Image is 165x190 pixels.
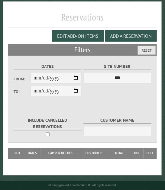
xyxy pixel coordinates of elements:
[144,148,157,159] th: Edit
[24,148,41,159] th: Dates
[14,117,82,130] label: Include Cancelled Reservations
[14,89,31,95] label: To:
[41,148,80,159] th: Camper Details
[11,148,24,159] th: Site
[14,76,31,82] label: From:
[83,63,151,70] label: Site Number
[138,46,156,55] button: Reset
[83,117,151,124] label: Customer Name
[52,30,104,42] button: Edit Add-on Items
[8,11,157,28] h1: Reservations
[8,44,157,56] h2: Filters
[48,183,117,187] small: © Campground Commander LLC. All rights reserved.
[105,30,157,42] button: Add a Reservation
[14,63,82,70] label: Dates
[107,148,131,159] th: Total
[131,148,144,159] th: Due
[80,148,107,159] th: Customer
